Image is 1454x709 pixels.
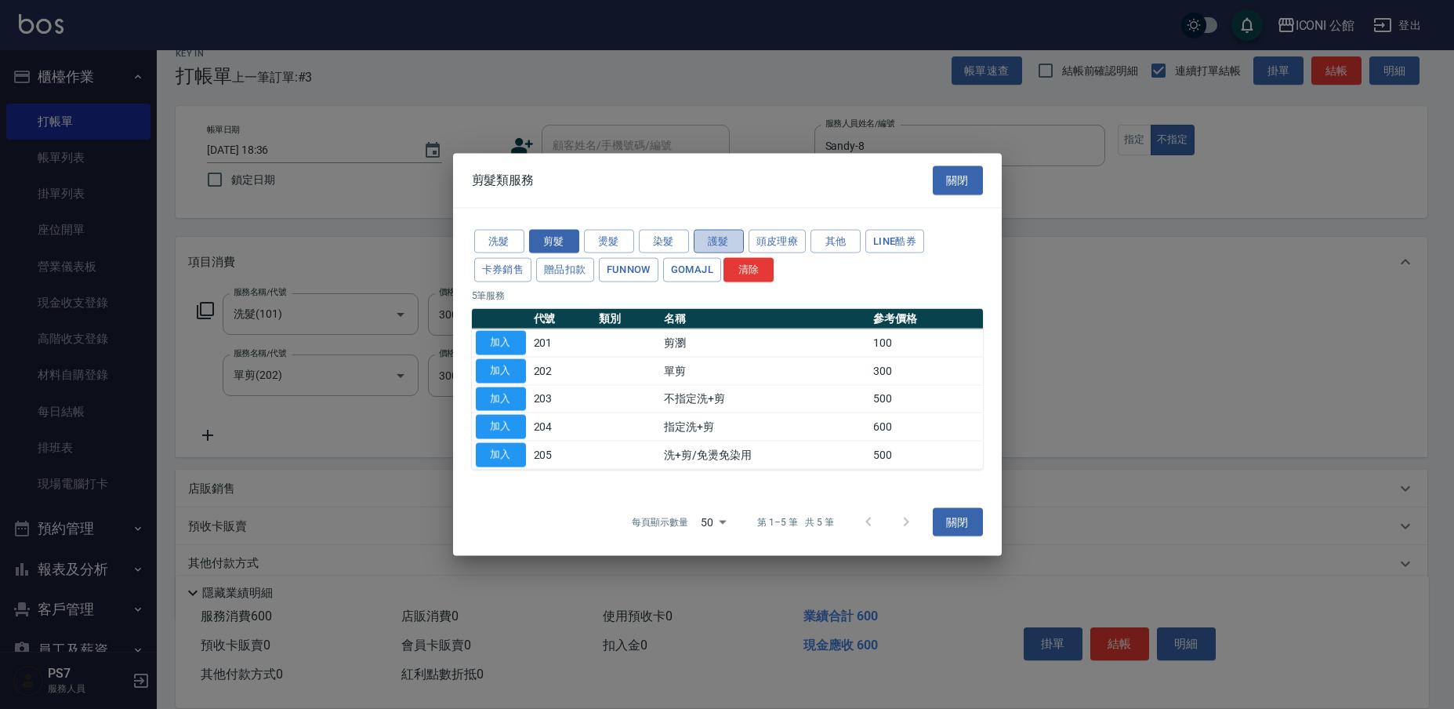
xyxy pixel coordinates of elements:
p: 5 筆服務 [472,289,983,303]
button: 加入 [476,331,526,355]
td: 500 [869,441,983,469]
button: FUNNOW [599,258,658,282]
button: 贈品扣款 [536,258,594,282]
button: LINE酷券 [865,229,924,253]
button: 關閉 [933,507,983,536]
button: GOMAJL [663,258,721,282]
div: 50 [694,500,732,543]
button: 加入 [476,443,526,467]
td: 500 [869,385,983,413]
button: 燙髮 [584,229,634,253]
td: 600 [869,413,983,441]
button: 護髮 [694,229,744,253]
th: 名稱 [660,309,869,329]
th: 類別 [595,309,660,329]
button: 清除 [723,258,774,282]
button: 其他 [810,229,861,253]
td: 300 [869,357,983,385]
button: 關閉 [933,166,983,195]
button: 染髮 [639,229,689,253]
span: 剪髮類服務 [472,173,535,188]
button: 頭皮理療 [749,229,807,253]
td: 不指定洗+剪 [660,385,869,413]
td: 201 [530,329,595,357]
td: 100 [869,329,983,357]
p: 每頁顯示數量 [632,514,688,529]
td: 指定洗+剪 [660,413,869,441]
button: 卡券銷售 [474,258,532,282]
button: 加入 [476,387,526,411]
th: 參考價格 [869,309,983,329]
td: 202 [530,357,595,385]
button: 洗髮 [474,229,524,253]
td: 203 [530,385,595,413]
p: 第 1–5 筆 共 5 筆 [757,514,833,529]
button: 加入 [476,358,526,383]
td: 剪瀏 [660,329,869,357]
td: 205 [530,441,595,469]
th: 代號 [530,309,595,329]
td: 單剪 [660,357,869,385]
td: 204 [530,413,595,441]
button: 剪髮 [529,229,579,253]
td: 洗+剪/免燙免染用 [660,441,869,469]
button: 加入 [476,415,526,439]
